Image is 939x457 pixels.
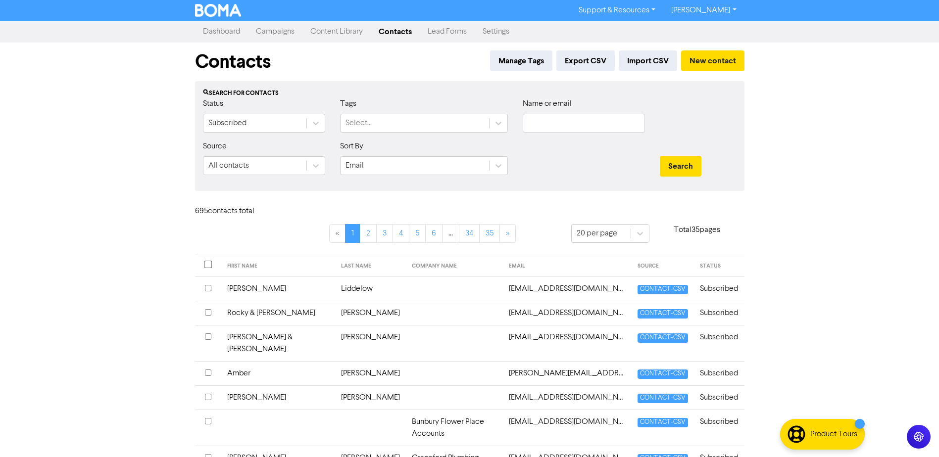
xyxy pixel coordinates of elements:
button: New contact [681,50,744,71]
td: [PERSON_NAME] [335,385,406,410]
td: Subscribed [694,385,744,410]
td: accounts@adamsfs.com.au [503,385,632,410]
div: Select... [346,117,372,129]
label: Sort By [340,140,363,152]
a: Campaigns [248,22,302,42]
a: Content Library [302,22,371,42]
td: Subscribed [694,325,744,361]
td: Subscribed [694,361,744,385]
th: SOURCE [632,255,694,277]
iframe: Chat Widget [890,410,939,457]
th: EMAIL [503,255,632,277]
div: 20 per page [577,228,617,239]
label: Source [203,140,227,152]
td: 5hildreds@gmail.com [503,301,632,325]
td: 355donnelly@gmail.com [503,276,632,301]
td: Subscribed [694,301,744,325]
button: Import CSV [619,50,677,71]
a: Page 2 [360,224,377,243]
td: [PERSON_NAME] & [PERSON_NAME] [221,325,336,361]
td: Bunbury Flower Place Accounts [406,410,503,446]
td: [PERSON_NAME] [335,361,406,385]
span: CONTACT-CSV [638,394,688,403]
td: [PERSON_NAME] [335,301,406,325]
th: STATUS [694,255,744,277]
p: Total 35 pages [649,224,744,236]
span: CONTACT-CSV [638,285,688,294]
a: Page 35 [479,224,500,243]
td: Liddelow [335,276,406,301]
span: CONTACT-CSV [638,309,688,319]
td: Subscribed [694,410,744,446]
a: Page 1 is your current page [345,224,360,243]
th: COMPANY NAME [406,255,503,277]
td: [PERSON_NAME] [335,325,406,361]
a: Settings [475,22,517,42]
th: LAST NAME [335,255,406,277]
span: CONTACT-CSV [638,418,688,427]
img: BOMA Logo [195,4,242,17]
td: accounts@bunburyflowerplace.com.au [503,410,632,446]
div: Email [346,160,364,172]
a: Support & Resources [571,2,663,18]
h6: 695 contact s total [195,207,274,216]
span: CONTACT-CSV [638,369,688,379]
label: Status [203,98,223,110]
button: Manage Tags [490,50,552,71]
a: Page 34 [459,224,480,243]
div: Subscribed [208,117,247,129]
td: Amber [221,361,336,385]
td: Subscribed [694,276,744,301]
a: » [499,224,516,243]
td: [PERSON_NAME] [221,385,336,410]
td: a.byrne@brisk.net.au [503,361,632,385]
a: [PERSON_NAME] [663,2,744,18]
td: [PERSON_NAME] [221,276,336,301]
td: Rocky & [PERSON_NAME] [221,301,336,325]
span: CONTACT-CSV [638,333,688,343]
a: Lead Forms [420,22,475,42]
div: Search for contacts [203,89,737,98]
td: abernhagen@telstra.com [503,325,632,361]
a: Contacts [371,22,420,42]
a: Page 3 [376,224,393,243]
button: Search [660,156,701,177]
a: Page 5 [409,224,426,243]
div: All contacts [208,160,249,172]
a: Page 6 [425,224,443,243]
a: Dashboard [195,22,248,42]
button: Export CSV [556,50,615,71]
label: Name or email [523,98,572,110]
a: Page 4 [393,224,409,243]
label: Tags [340,98,356,110]
th: FIRST NAME [221,255,336,277]
h1: Contacts [195,50,271,73]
